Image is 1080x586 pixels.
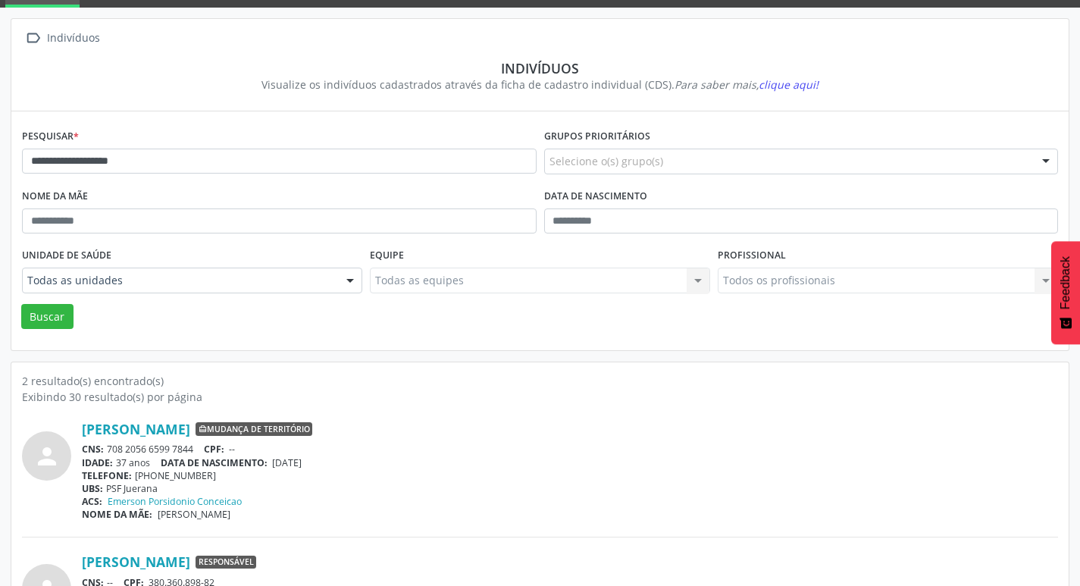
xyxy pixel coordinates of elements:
label: Data de nascimento [544,185,647,208]
div: Indivíduos [33,60,1047,77]
span: Todas as unidades [27,273,331,288]
span: [DATE] [272,456,302,469]
div: Exibindo 30 resultado(s) por página [22,389,1058,405]
a: [PERSON_NAME] [82,553,190,570]
div: 37 anos [82,456,1058,469]
a: [PERSON_NAME] [82,421,190,437]
span: clique aqui! [759,77,819,92]
div: 708 2056 6599 7844 [82,443,1058,456]
div: Indivíduos [44,27,102,49]
span: Responsável [196,556,256,569]
span: Selecione o(s) grupo(s) [549,153,663,169]
div: PSF Juerana [82,482,1058,495]
label: Unidade de saúde [22,244,111,268]
span: CNS: [82,443,104,456]
label: Grupos prioritários [544,125,650,149]
i:  [22,27,44,49]
a:  Indivíduos [22,27,102,49]
span: DATA DE NASCIMENTO: [161,456,268,469]
span: UBS: [82,482,103,495]
button: Feedback - Mostrar pesquisa [1051,241,1080,344]
a: Emerson Porsidonio Conceicao [108,495,242,508]
label: Equipe [370,244,404,268]
i: Para saber mais, [675,77,819,92]
label: Profissional [718,244,786,268]
span: NOME DA MÃE: [82,508,152,521]
span: Mudança de território [196,422,312,436]
span: ACS: [82,495,102,508]
span: CPF: [204,443,224,456]
div: 2 resultado(s) encontrado(s) [22,373,1058,389]
div: [PHONE_NUMBER] [82,469,1058,482]
span: IDADE: [82,456,113,469]
span: TELEFONE: [82,469,132,482]
span: -- [229,443,235,456]
span: Feedback [1059,256,1072,309]
div: Visualize os indivíduos cadastrados através da ficha de cadastro individual (CDS). [33,77,1047,92]
span: [PERSON_NAME] [158,508,230,521]
label: Pesquisar [22,125,79,149]
i: person [33,443,61,470]
button: Buscar [21,304,74,330]
label: Nome da mãe [22,185,88,208]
